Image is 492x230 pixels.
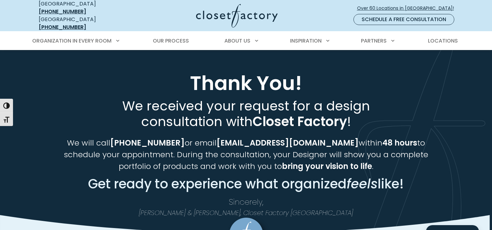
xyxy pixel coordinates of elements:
[64,137,428,172] span: We will call or email within to schedule your appointment. During the consultation, your Designer...
[139,208,353,217] em: [PERSON_NAME] & [PERSON_NAME], Closet Factory [GEOGRAPHIC_DATA]
[290,37,322,45] span: Inspiration
[153,37,189,45] span: Our Process
[32,37,112,45] span: Organization in Every Room
[229,197,263,207] span: Sincerely,
[253,112,347,131] strong: Closet Factory
[224,37,250,45] span: About Us
[353,14,454,25] a: Schedule a Free Consultation
[282,161,372,172] strong: bring your vision to life
[39,23,86,31] a: [PHONE_NUMBER]
[110,137,185,148] strong: [PHONE_NUMBER]
[428,37,458,45] span: Locations
[28,32,465,50] nav: Primary Menu
[196,4,278,28] img: Closet Factory Logo
[357,5,459,12] span: Over 60 Locations in [GEOGRAPHIC_DATA]!
[122,97,370,131] span: We received your request for a design consultation with !
[347,175,378,193] em: feels
[357,3,459,14] a: Over 60 Locations in [GEOGRAPHIC_DATA]!
[88,175,404,193] span: Get ready to experience what organized like!
[37,71,455,96] h1: Thank You!
[39,8,86,15] a: [PHONE_NUMBER]
[382,137,417,148] strong: 48 hours
[361,37,387,45] span: Partners
[217,137,359,148] strong: [EMAIL_ADDRESS][DOMAIN_NAME]
[39,16,133,31] div: [GEOGRAPHIC_DATA]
